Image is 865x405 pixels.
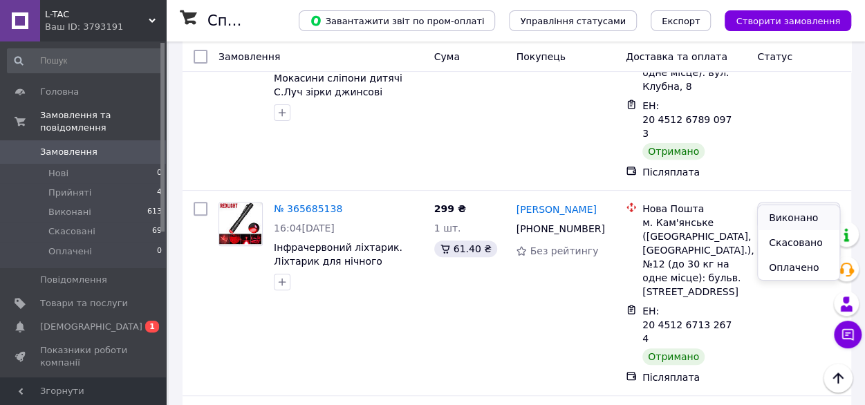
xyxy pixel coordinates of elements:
button: Чат з покупцем [834,321,862,348]
div: Післяплата [642,370,746,384]
span: 299 ₴ [434,203,466,214]
li: Скасовано [758,230,839,255]
span: ЕН: 20 4512 6713 2674 [642,305,732,344]
button: Створити замовлення [725,10,851,31]
span: Експорт [662,16,700,26]
span: Повідомлення [40,274,107,286]
a: Створити замовлення [711,15,851,26]
div: Ваш ID: 3793191 [45,21,166,33]
span: Скасовані [48,225,95,238]
span: Показники роботи компанії [40,344,128,369]
span: Cума [434,51,460,62]
div: м. Кам'янське ([GEOGRAPHIC_DATA], [GEOGRAPHIC_DATA].), №12 (до 30 кг на одне місце): бульв. [STRE... [642,216,746,299]
span: Замовлення [40,146,97,158]
button: Наверх [824,364,853,393]
a: Фото товару [218,202,263,246]
div: [PHONE_NUMBER] [513,219,604,238]
span: 4 [157,187,162,199]
input: Пошук [7,48,163,73]
span: ЕН: 20 4512 6789 0973 [642,100,732,139]
span: 69 [152,225,162,238]
span: Нові [48,167,68,180]
button: Управління статусами [509,10,637,31]
span: Оплачені [48,245,92,258]
span: 0 [157,245,162,258]
img: Фото товару [219,202,262,245]
span: Прийняті [48,187,91,199]
span: Завантажити звіт по пром-оплаті [310,15,484,27]
li: Оплачено [758,255,839,280]
span: 1 [145,321,159,332]
a: Мокасини сліпони дитячі С.Луч зірки джинсові [274,73,402,97]
div: Нова Пошта [642,202,746,216]
span: L-TAC [45,8,149,21]
span: 0 [157,167,162,180]
span: Статус [757,51,792,62]
span: 16:04[DATE] [274,223,335,234]
span: Виконані [48,206,91,218]
span: Доставка та оплата [626,51,727,62]
span: Замовлення [218,51,280,62]
button: Завантажити звіт по пром-оплаті [299,10,495,31]
div: Післяплата [642,165,746,179]
a: [PERSON_NAME] [516,202,596,216]
span: Без рейтингу [530,245,598,256]
span: Замовлення та повідомлення [40,109,166,134]
span: Створити замовлення [736,16,840,26]
span: Головна [40,86,79,98]
span: Товари та послуги [40,297,128,310]
span: 1 шт. [434,223,461,234]
a: Інфрачервоний ліхтарик. Ліхтарик для нічного спостереження карманний у формі ручки [274,242,422,294]
div: Отримано [642,348,705,365]
li: Виконано [758,205,839,230]
a: № 365685138 [274,203,342,214]
div: Отримано [642,143,705,160]
span: Покупець [516,51,565,62]
span: 613 [147,206,162,218]
span: [DEMOGRAPHIC_DATA] [40,321,142,333]
div: 61.40 ₴ [434,241,497,257]
button: Експорт [651,10,711,31]
h1: Список замовлень [207,12,348,29]
span: Управління статусами [520,16,626,26]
